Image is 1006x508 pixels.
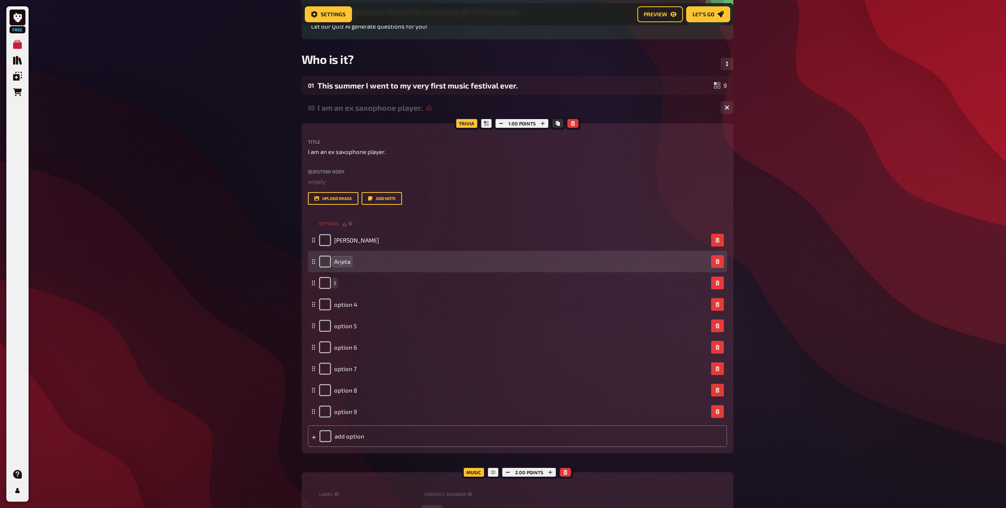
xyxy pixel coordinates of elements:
[494,117,550,130] div: 1.00 points
[319,220,347,227] span: options
[334,258,350,265] span: Arjeta
[692,12,714,17] span: Let's go
[334,301,357,308] span: option 4
[308,169,727,174] label: Question body
[334,365,357,372] span: option 7
[305,6,352,22] button: Settings
[714,82,727,89] div: 9
[424,491,474,498] small: correct answer
[552,119,564,128] button: Copy
[321,12,346,17] span: Settings
[317,103,714,112] div: I am an ex saxophone player.
[302,52,354,66] span: Who is it?
[334,322,357,329] span: option 5
[10,27,25,32] span: Free
[311,23,427,30] span: Let our Quiz AI generate questions for you!
[308,425,727,447] div: add option
[500,466,558,479] div: 2.00 points
[308,192,358,205] button: upload image
[362,192,402,205] button: Add note
[637,6,683,22] button: Preview
[334,237,379,244] span: [PERSON_NAME]
[308,147,385,156] span: I am an ex saxophone player.
[308,139,727,144] label: Title
[454,117,479,130] div: Trivia
[686,6,730,22] button: Let's go
[334,387,357,394] span: option 8
[721,58,733,70] button: Change Order
[317,81,711,90] div: This summer I went to my very first music festival ever.
[334,344,357,351] span: option 6
[308,104,314,111] div: 02
[462,466,486,479] div: Music
[644,12,667,17] span: Preview
[334,279,336,287] span: I
[308,82,314,89] div: 01
[319,491,421,498] small: label
[334,408,357,415] span: option 9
